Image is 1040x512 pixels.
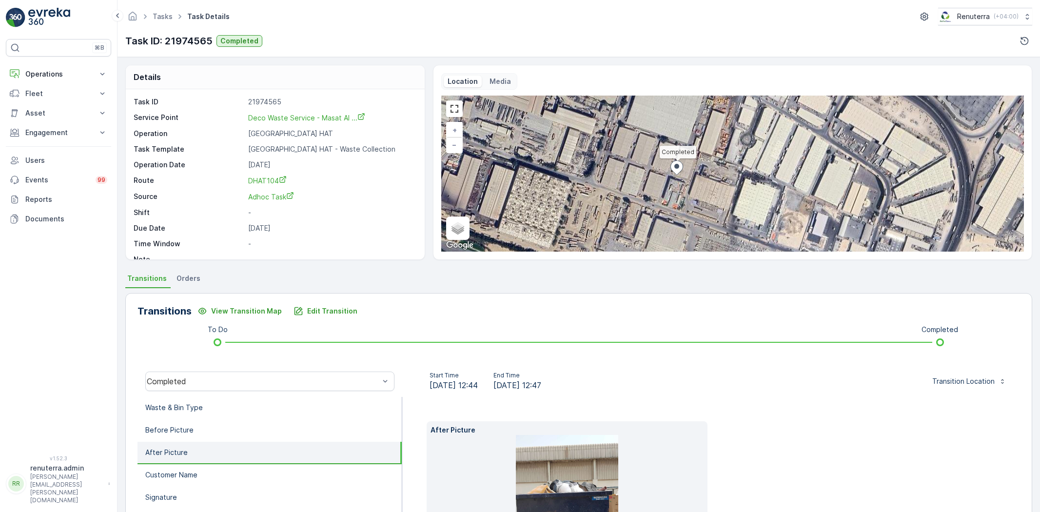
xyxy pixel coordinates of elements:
[185,12,232,21] span: Task Details
[25,69,92,79] p: Operations
[134,255,244,264] p: Note
[248,223,414,233] p: [DATE]
[938,8,1032,25] button: Renuterra(+04:00)
[448,77,478,86] p: Location
[30,463,103,473] p: renuterra.admin
[447,138,462,152] a: Zoom Out
[134,113,244,123] p: Service Point
[134,239,244,249] p: Time Window
[288,303,363,319] button: Edit Transition
[248,193,294,201] span: Adhoc Task
[6,103,111,123] button: Asset
[6,151,111,170] a: Users
[95,44,104,52] p: ⌘B
[134,71,161,83] p: Details
[6,170,111,190] a: Events99
[134,208,244,217] p: Shift
[490,77,511,86] p: Media
[25,89,92,98] p: Fleet
[134,129,244,138] p: Operation
[6,123,111,142] button: Engagement
[248,129,414,138] p: [GEOGRAPHIC_DATA] HAT
[248,144,414,154] p: [GEOGRAPHIC_DATA] HAT - Waste Collection
[6,190,111,209] a: Reports
[248,239,414,249] p: -
[153,12,173,20] a: Tasks
[248,208,414,217] p: -
[145,403,203,413] p: Waste & Bin Type
[444,239,476,252] a: Open this area in Google Maps (opens a new window)
[6,84,111,103] button: Fleet
[938,11,953,22] img: Screenshot_2024-07-26_at_13.33.01.png
[211,306,282,316] p: View Transition Map
[248,97,414,107] p: 21974565
[248,114,365,122] span: Deco Waste Service - Masat Al ...
[6,64,111,84] button: Operations
[452,140,457,149] span: −
[25,156,107,165] p: Users
[994,13,1019,20] p: ( +04:00 )
[6,463,111,504] button: RRrenuterra.admin[PERSON_NAME][EMAIL_ADDRESS][PERSON_NAME][DOMAIN_NAME]
[932,376,995,386] p: Transition Location
[922,325,958,335] p: Completed
[25,108,92,118] p: Asset
[145,448,188,457] p: After Picture
[134,192,244,202] p: Source
[307,306,357,316] p: Edit Transition
[28,8,70,27] img: logo_light-DOdMpM7g.png
[444,239,476,252] img: Google
[145,470,197,480] p: Customer Name
[248,113,365,122] a: Deco Waste Service - Masat Al ...
[926,374,1012,389] button: Transition Location
[30,473,103,504] p: [PERSON_NAME][EMAIL_ADDRESS][PERSON_NAME][DOMAIN_NAME]
[430,372,478,379] p: Start Time
[447,217,469,239] a: Layers
[134,97,244,107] p: Task ID
[248,255,414,264] p: -
[216,35,262,47] button: Completed
[134,144,244,154] p: Task Template
[248,177,287,185] span: DHAT104
[957,12,990,21] p: Renuterra
[98,176,105,184] p: 99
[447,123,462,138] a: Zoom In
[127,15,138,23] a: Homepage
[25,128,92,138] p: Engagement
[6,209,111,229] a: Documents
[137,304,192,318] p: Transitions
[192,303,288,319] button: View Transition Map
[220,36,258,46] p: Completed
[127,274,167,283] span: Transitions
[248,160,414,170] p: [DATE]
[145,425,194,435] p: Before Picture
[452,126,457,134] span: +
[493,379,541,391] span: [DATE] 12:47
[25,214,107,224] p: Documents
[147,377,379,386] div: Completed
[430,379,478,391] span: [DATE] 12:44
[25,175,90,185] p: Events
[447,101,462,116] a: View Fullscreen
[134,160,244,170] p: Operation Date
[8,476,24,492] div: RR
[6,455,111,461] span: v 1.52.3
[493,372,541,379] p: End Time
[134,176,244,186] p: Route
[145,492,177,502] p: Signature
[208,325,228,335] p: To Do
[177,274,200,283] span: Orders
[134,223,244,233] p: Due Date
[431,425,704,435] p: After Picture
[6,8,25,27] img: logo
[248,176,414,186] a: DHAT104
[25,195,107,204] p: Reports
[125,34,213,48] p: Task ID: 21974565
[248,192,414,202] a: Adhoc Task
